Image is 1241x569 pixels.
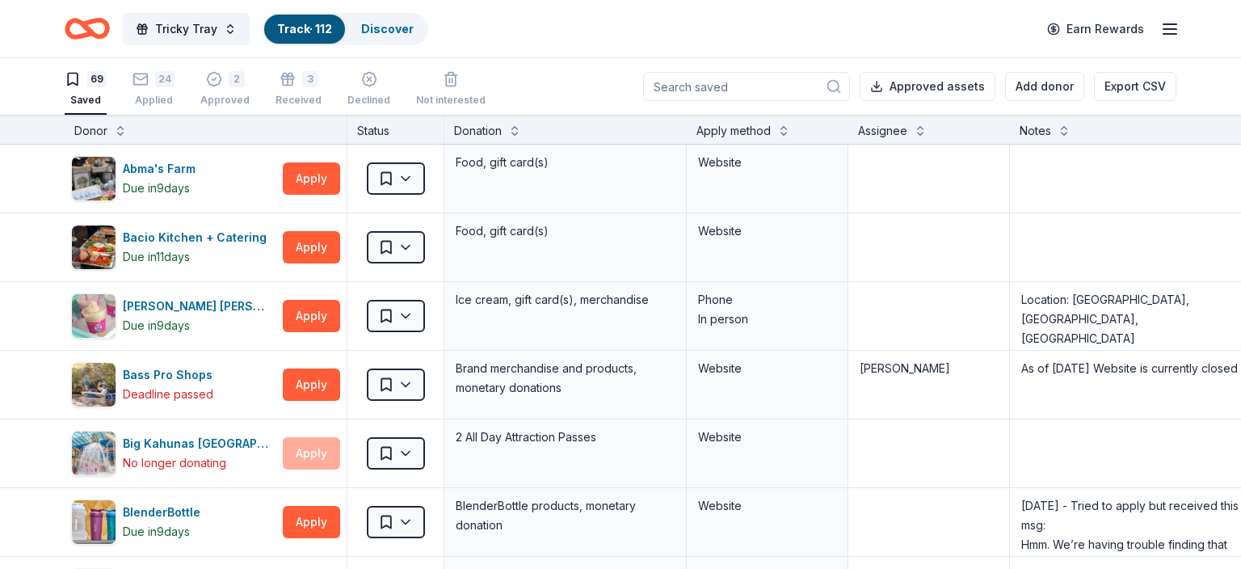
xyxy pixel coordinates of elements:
button: Apply [283,506,340,538]
div: Declined [347,94,390,107]
div: 69 [87,71,107,87]
div: Food, gift card(s) [454,220,676,242]
a: Home [65,10,110,48]
div: [PERSON_NAME] [PERSON_NAME] [123,297,276,316]
div: Donation [454,121,502,141]
button: 2Approved [200,65,250,115]
a: Track· 112 [277,22,332,36]
div: 24 [155,71,175,87]
img: Image for Big Kahunas NJ [72,432,116,475]
div: Bass Pro Shops [123,365,219,385]
div: Website [698,359,836,378]
button: Add donor [1005,72,1084,101]
div: Saved [65,94,107,107]
button: Apply [283,231,340,263]
div: 2 [229,71,245,87]
div: Due in 11 days [123,247,190,267]
img: Image for Bass Pro Shops [72,363,116,407]
div: Phone [698,290,836,310]
button: Image for Big Kahunas NJBig Kahunas [GEOGRAPHIC_DATA]No longer donating [71,431,276,476]
button: Apply [283,300,340,332]
div: Due in 9 days [123,179,190,198]
button: Image for Bacio Kitchen + CateringBacio Kitchen + CateringDue in11days [71,225,276,270]
button: Image for BlenderBottleBlenderBottleDue in9days [71,499,276,545]
button: Image for Baskin Robbins[PERSON_NAME] [PERSON_NAME]Due in9days [71,293,276,339]
button: 24Applied [133,65,175,115]
button: Image for Abma's FarmAbma's FarmDue in9days [71,156,276,201]
img: Image for Baskin Robbins [72,294,116,338]
div: Received [276,94,322,107]
button: Image for Bass Pro ShopsBass Pro ShopsDeadline passed [71,362,276,407]
div: Big Kahunas [GEOGRAPHIC_DATA] [123,434,276,453]
div: Website [698,153,836,172]
button: 3Received [276,65,322,115]
div: Abma's Farm [123,159,202,179]
div: Status [347,115,444,144]
button: Export CSV [1094,72,1176,101]
span: Tricky Tray [155,19,217,39]
div: Notes [1020,121,1051,141]
img: Image for Abma's Farm [72,157,116,200]
a: Earn Rewards [1037,15,1154,44]
button: Not interested [416,65,486,115]
a: Discover [361,22,414,36]
div: Website [698,221,836,241]
div: Assignee [858,121,907,141]
div: Deadline passed [123,385,213,404]
button: 69Saved [65,65,107,115]
div: No longer donating [123,453,226,473]
div: Brand merchandise and products, monetary donations [454,357,676,399]
button: Approved assets [860,72,995,101]
div: Ice cream, gift card(s), merchandise [454,289,676,311]
button: Declined [347,65,390,115]
div: Due in 9 days [123,316,190,335]
img: Image for BlenderBottle [72,500,116,544]
div: BlenderBottle products, monetary donation [454,495,676,537]
div: Website [698,428,836,447]
div: Due in 9 days [123,522,190,542]
button: Track· 112Discover [263,13,428,45]
div: Food, gift card(s) [454,151,676,174]
div: Website [698,496,836,516]
div: Donor [74,121,107,141]
img: Image for Bacio Kitchen + Catering [72,225,116,269]
div: Approved [200,94,250,107]
div: In person [698,310,836,329]
div: Apply method [696,121,771,141]
div: Not interested [416,94,486,107]
div: Applied [133,94,175,107]
div: BlenderBottle [123,503,207,522]
button: Apply [283,162,340,195]
div: Bacio Kitchen + Catering [123,228,273,247]
div: 2 All Day Attraction Passes [454,426,676,449]
input: Search saved [643,72,850,101]
div: 3 [302,71,318,87]
button: Apply [283,369,340,401]
textarea: [PERSON_NAME] [850,352,1008,417]
button: Tricky Tray [123,13,250,45]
